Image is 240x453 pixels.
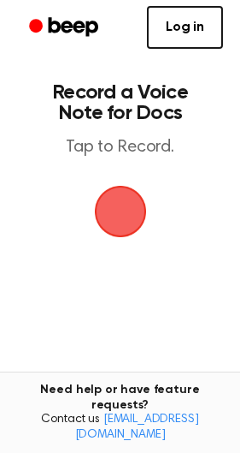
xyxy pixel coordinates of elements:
[17,11,114,45] a: Beep
[95,186,146,237] img: Beep Logo
[31,82,209,123] h1: Record a Voice Note for Docs
[10,413,230,443] span: Contact us
[31,137,209,158] p: Tap to Record.
[75,414,199,441] a: [EMAIL_ADDRESS][DOMAIN_NAME]
[147,6,223,49] a: Log in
